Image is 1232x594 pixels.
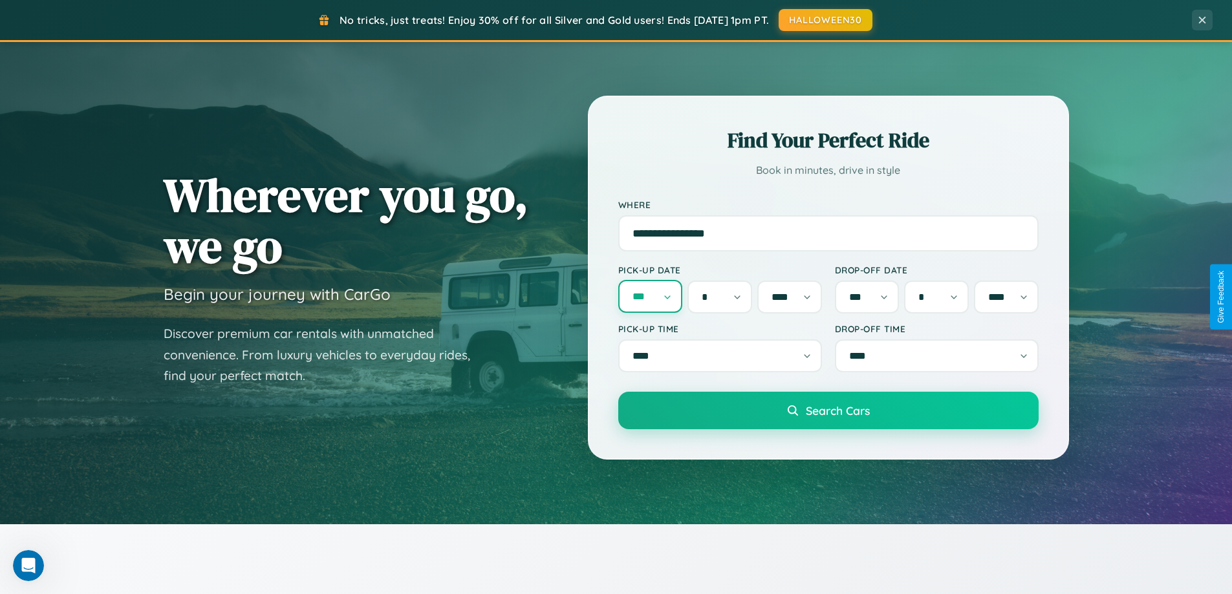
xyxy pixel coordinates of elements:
span: Search Cars [806,403,870,418]
p: Discover premium car rentals with unmatched convenience. From luxury vehicles to everyday rides, ... [164,323,487,387]
button: HALLOWEEN30 [779,9,872,31]
iframe: Intercom live chat [13,550,44,581]
h3: Begin your journey with CarGo [164,284,391,304]
div: Give Feedback [1216,271,1226,323]
label: Drop-off Time [835,323,1039,334]
label: Pick-up Date [618,264,822,275]
p: Book in minutes, drive in style [618,161,1039,180]
label: Drop-off Date [835,264,1039,275]
button: Search Cars [618,392,1039,429]
label: Pick-up Time [618,323,822,334]
span: No tricks, just treats! Enjoy 30% off for all Silver and Gold users! Ends [DATE] 1pm PT. [340,14,769,27]
h1: Wherever you go, we go [164,169,528,271]
h2: Find Your Perfect Ride [618,126,1039,154]
label: Where [618,199,1039,210]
